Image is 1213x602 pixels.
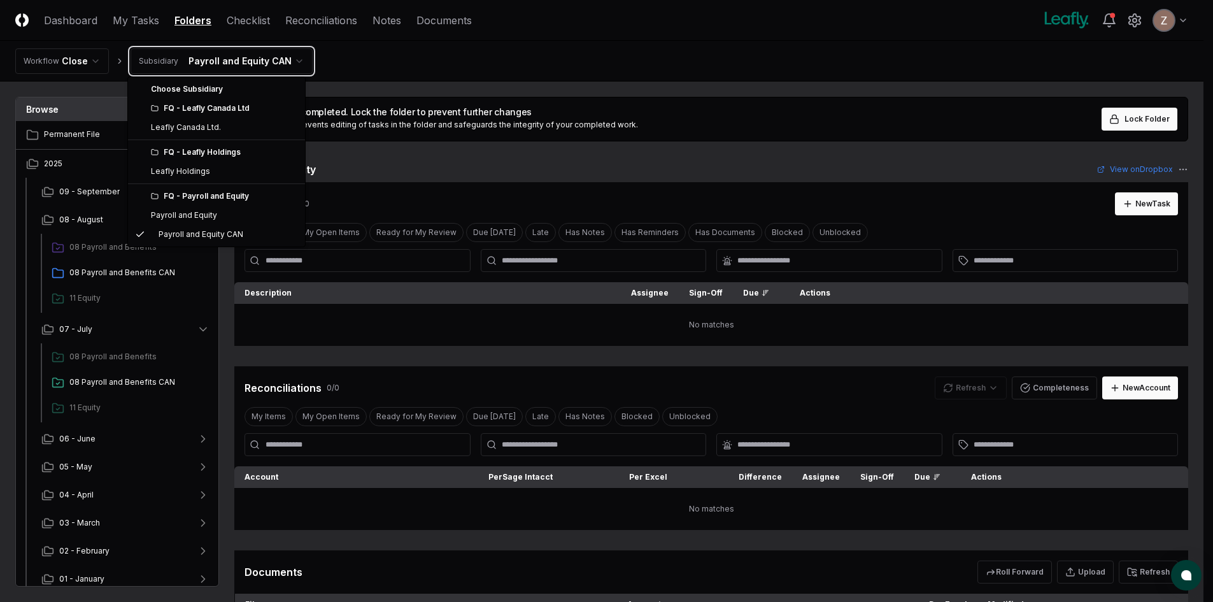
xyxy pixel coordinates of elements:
div: Leafly Holdings [151,166,210,177]
div: FQ - Leafly Holdings [151,147,297,158]
div: Payroll and Equity [151,210,217,221]
div: Leafly Canada Ltd. [151,122,221,133]
div: FQ - Leafly Canada Ltd [151,103,297,114]
div: Choose Subsidiary [131,80,302,99]
div: FQ - Payroll and Equity [151,190,297,202]
div: Payroll and Equity CAN [151,229,243,240]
